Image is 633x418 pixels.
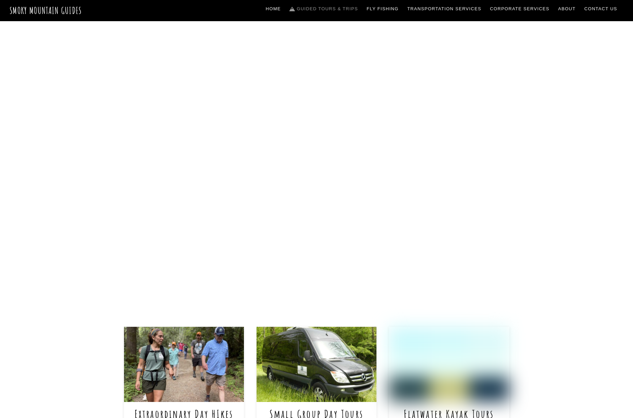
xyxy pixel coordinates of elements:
[10,5,82,16] a: Smoky Mountain Guides
[287,2,361,16] a: Guided Tours & Trips
[389,327,509,402] img: Flatwater Kayak Tours
[555,2,578,16] a: About
[364,2,401,16] a: Fly Fishing
[404,2,484,16] a: Transportation Services
[124,327,244,402] img: Extraordinary Day HIkes
[487,2,552,16] a: Corporate Services
[582,2,620,16] a: Contact Us
[263,2,284,16] a: Home
[162,162,471,267] h1: The ONLY one-stop, full Service Guide Company for the Gatlinburg and [GEOGRAPHIC_DATA] side of th...
[257,327,377,402] img: Small Group Day Tours
[231,124,402,151] span: Guided Trips & Tours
